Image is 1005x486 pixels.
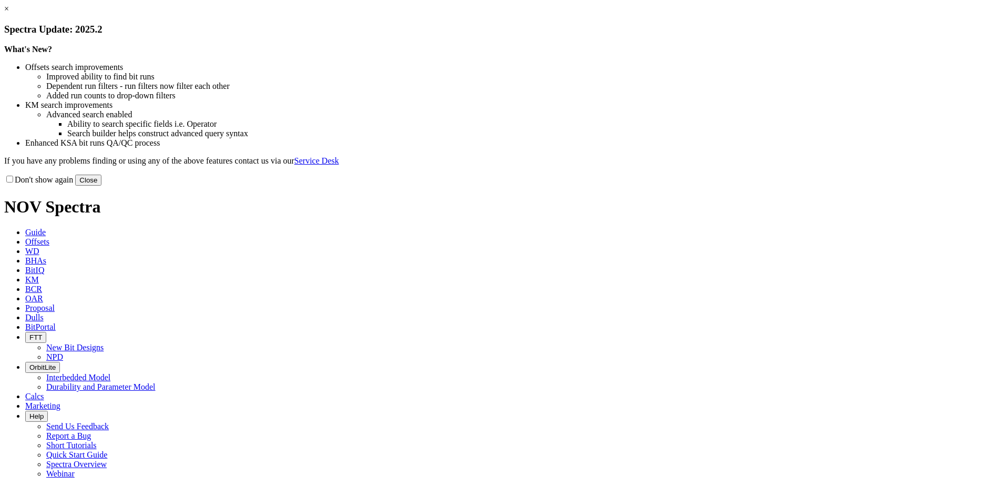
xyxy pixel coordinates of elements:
p: If you have any problems finding or using any of the above features contact us via our [4,156,1001,166]
label: Don't show again [4,175,73,184]
li: Ability to search specific fields i.e. Operator [67,119,1001,129]
span: OrbitLite [29,363,56,371]
a: Send Us Feedback [46,422,109,431]
li: Added run counts to drop-down filters [46,91,1001,100]
a: Short Tutorials [46,441,97,450]
input: Don't show again [6,176,13,183]
a: Report a Bug [46,431,91,440]
a: × [4,4,9,13]
span: FTT [29,333,42,341]
a: Quick Start Guide [46,450,107,459]
span: KM [25,275,39,284]
span: Guide [25,228,46,237]
a: Webinar [46,469,75,478]
span: OAR [25,294,43,303]
a: Service Desk [294,156,339,165]
span: BCR [25,285,42,293]
a: Spectra Overview [46,460,107,469]
li: Advanced search enabled [46,110,1001,119]
span: Marketing [25,401,60,410]
span: BitIQ [25,266,44,275]
span: Proposal [25,303,55,312]
li: KM search improvements [25,100,1001,110]
li: Enhanced KSA bit runs QA/QC process [25,138,1001,148]
a: Durability and Parameter Model [46,382,156,391]
a: Interbedded Model [46,373,110,382]
span: Offsets [25,237,49,246]
span: WD [25,247,39,256]
a: NPD [46,352,63,361]
span: BitPortal [25,322,56,331]
h1: NOV Spectra [4,197,1001,217]
span: Help [29,412,44,420]
li: Dependent run filters - run filters now filter each other [46,82,1001,91]
span: Dulls [25,313,44,322]
span: Calcs [25,392,44,401]
a: New Bit Designs [46,343,104,352]
h3: Spectra Update: 2025.2 [4,24,1001,35]
li: Search builder helps construct advanced query syntax [67,129,1001,138]
button: Close [75,175,101,186]
li: Offsets search improvements [25,63,1001,72]
li: Improved ability to find bit runs [46,72,1001,82]
strong: What's New? [4,45,52,54]
span: BHAs [25,256,46,265]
